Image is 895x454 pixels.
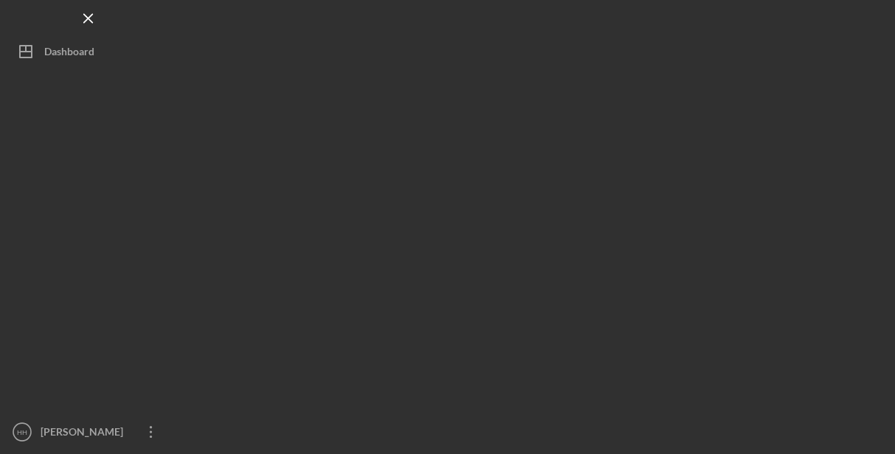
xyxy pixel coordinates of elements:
[7,417,170,447] button: HH[PERSON_NAME]
[44,37,94,70] div: Dashboard
[7,37,170,66] button: Dashboard
[37,417,133,450] div: [PERSON_NAME]
[17,428,27,436] text: HH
